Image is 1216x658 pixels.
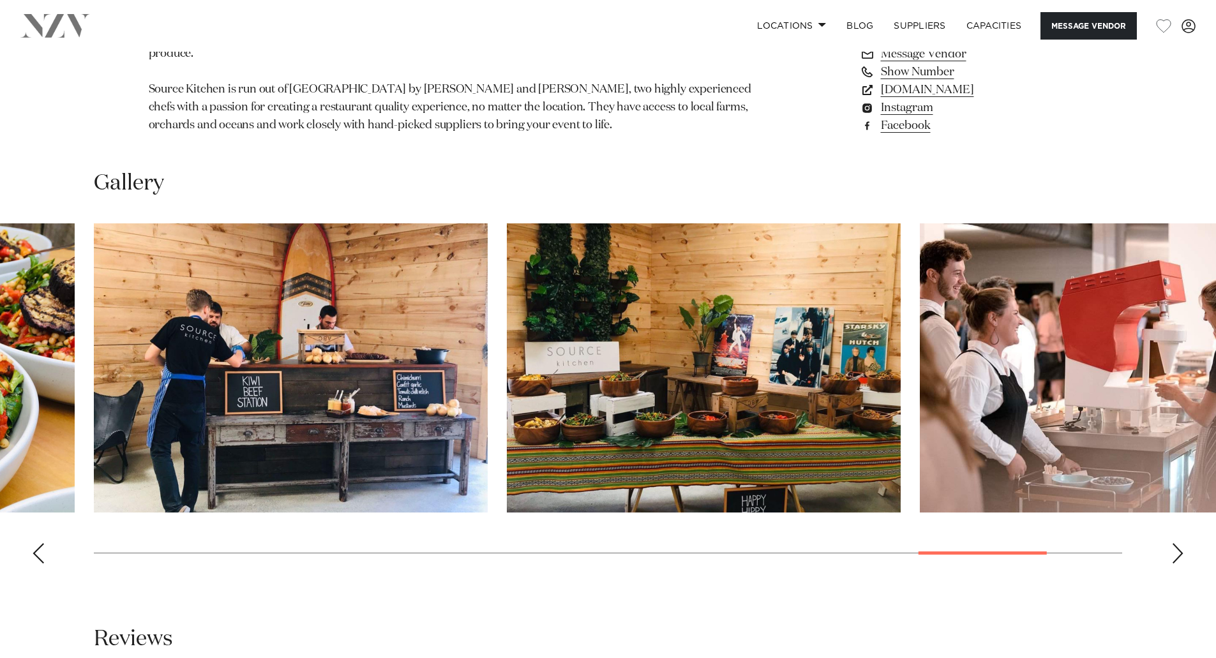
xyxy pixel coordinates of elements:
swiper-slide: 18 / 20 [507,223,901,512]
a: [DOMAIN_NAME] [860,81,1068,99]
h2: Reviews [94,625,173,654]
a: Instagram [860,99,1068,117]
a: Message Vendor [860,45,1068,63]
button: Message Vendor [1040,12,1137,40]
a: Capacities [956,12,1032,40]
a: Show Number [860,63,1068,81]
img: nzv-logo.png [20,14,90,37]
swiper-slide: 17 / 20 [94,223,488,512]
a: BLOG [836,12,883,40]
a: SUPPLIERS [883,12,956,40]
a: Locations [747,12,836,40]
h2: Gallery [94,169,164,198]
a: Facebook [860,117,1068,135]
